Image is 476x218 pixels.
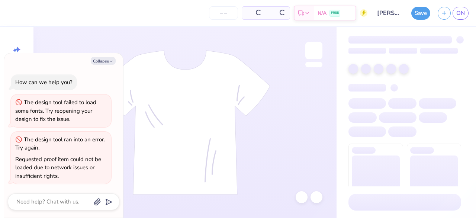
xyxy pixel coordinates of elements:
input: Untitled Design [371,6,408,20]
button: Collapse [91,57,116,65]
input: – – [209,6,238,20]
div: The design tool ran into an error. Try again. [15,136,105,152]
div: Requested proof item could not be loaded due to network issues or insufficient rights. [15,156,101,180]
img: tee-skeleton.svg [100,50,270,195]
span: N/A [318,9,327,17]
span: ON [456,9,465,17]
button: Save [411,7,430,20]
span: FREE [331,10,339,16]
div: How can we help you? [15,78,73,86]
div: The design tool failed to load some fonts. Try reopening your design to fix the issue. [15,99,96,123]
a: ON [453,7,469,20]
